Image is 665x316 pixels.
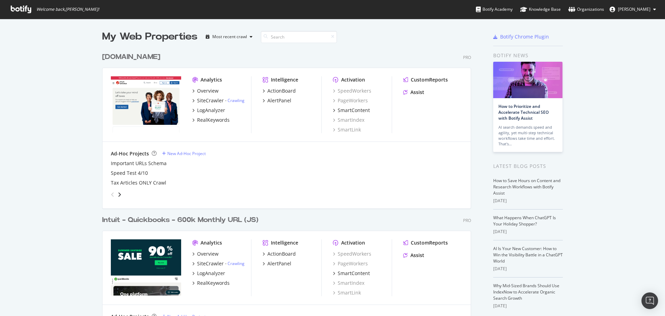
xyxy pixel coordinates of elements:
a: Botify Chrome Plugin [493,33,549,40]
a: AlertPanel [263,260,291,267]
a: RealKeywords [192,280,230,287]
a: SpeedWorkers [333,250,371,257]
div: [DATE] [493,198,563,204]
a: Overview [192,250,219,257]
div: Botify news [493,52,563,59]
div: Intuit - Quickbooks - 600k Monthly URL (JS) [102,215,258,225]
a: How to Prioritize and Accelerate Technical SEO with Botify Assist [498,103,549,121]
div: Knowledge Base [520,6,561,13]
a: What Happens When ChatGPT Is Your Holiday Shopper? [493,215,556,227]
a: SmartLink [333,126,361,133]
a: SmartContent [333,270,370,277]
a: CustomReports [403,239,448,246]
div: Important URLs Schema [111,160,167,167]
div: SiteCrawler [197,260,224,267]
div: Ad-Hoc Projects [111,150,149,157]
div: Assist [410,252,424,259]
a: LogAnalyzer [192,107,225,114]
div: Overview [197,250,219,257]
a: SmartContent [333,107,370,114]
a: Tax Articles ONLY Crawl [111,179,166,186]
span: Bryson Meunier [618,6,650,12]
div: Open Intercom Messenger [641,292,658,309]
a: SiteCrawler- Crawling [192,260,245,267]
div: - [225,261,245,266]
div: Assist [410,89,424,96]
a: Speed Test 4/10 [111,170,148,177]
a: Assist [403,252,424,259]
div: AlertPanel [267,260,291,267]
a: PageWorkers [333,97,368,104]
a: New Ad-Hoc Project [162,151,206,156]
div: Latest Blog Posts [493,162,563,170]
div: angle-left [108,189,117,200]
a: SmartIndex [333,117,364,123]
div: [DATE] [493,303,563,309]
div: Botify Academy [476,6,513,13]
div: CustomReports [411,76,448,83]
a: ActionBoard [263,87,296,94]
a: [DOMAIN_NAME] [102,52,163,62]
a: Intuit - Quickbooks - 600k Monthly URL (JS) [102,215,261,225]
div: Intelligence [271,239,298,246]
div: Intelligence [271,76,298,83]
a: LogAnalyzer [192,270,225,277]
a: PageWorkers [333,260,368,267]
div: [DATE] [493,266,563,272]
div: LogAnalyzer [197,107,225,114]
div: Most recent crawl [212,35,247,39]
div: ActionBoard [267,250,296,257]
div: My Web Properties [102,30,197,44]
div: RealKeywords [197,117,230,123]
div: New Ad-Hoc Project [167,151,206,156]
a: CustomReports [403,76,448,83]
a: RealKeywords [192,117,230,123]
div: Botify Chrome Plugin [500,33,549,40]
div: RealKeywords [197,280,230,287]
a: SmartLink [333,289,361,296]
div: SiteCrawler [197,97,224,104]
div: ActionBoard [267,87,296,94]
button: Most recent crawl [203,31,255,42]
div: SmartContent [338,107,370,114]
div: LogAnalyzer [197,270,225,277]
div: AlertPanel [267,97,291,104]
div: AI search demands speed and agility, yet multi-step technical workflows take time and effort. Tha... [498,125,557,147]
a: AlertPanel [263,97,291,104]
a: Crawling [228,261,245,266]
div: CustomReports [411,239,448,246]
a: How to Save Hours on Content and Research Workflows with Botify Assist [493,178,560,196]
div: Analytics [201,239,222,246]
a: AI Is Your New Customer: How to Win the Visibility Battle in a ChatGPT World [493,246,563,264]
a: SmartIndex [333,280,364,287]
input: Search [261,31,337,43]
span: Welcome back, [PERSON_NAME] ! [36,7,99,12]
div: Pro [463,217,471,223]
div: Analytics [201,76,222,83]
a: SiteCrawler- Crawling [192,97,245,104]
div: [DATE] [493,229,563,235]
div: SmartContent [338,270,370,277]
img: quickbooks.intuit.com [111,239,181,296]
img: turbotax.intuit.com [111,76,181,133]
a: Crawling [228,97,245,103]
a: ActionBoard [263,250,296,257]
div: - [225,97,245,103]
div: Activation [341,239,365,246]
a: Why Mid-Sized Brands Should Use IndexNow to Accelerate Organic Search Growth [493,283,559,301]
div: Pro [463,54,471,60]
a: SpeedWorkers [333,87,371,94]
img: How to Prioritize and Accelerate Technical SEO with Botify Assist [493,62,562,98]
button: [PERSON_NAME] [604,4,662,15]
div: Organizations [568,6,604,13]
a: Assist [403,89,424,96]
